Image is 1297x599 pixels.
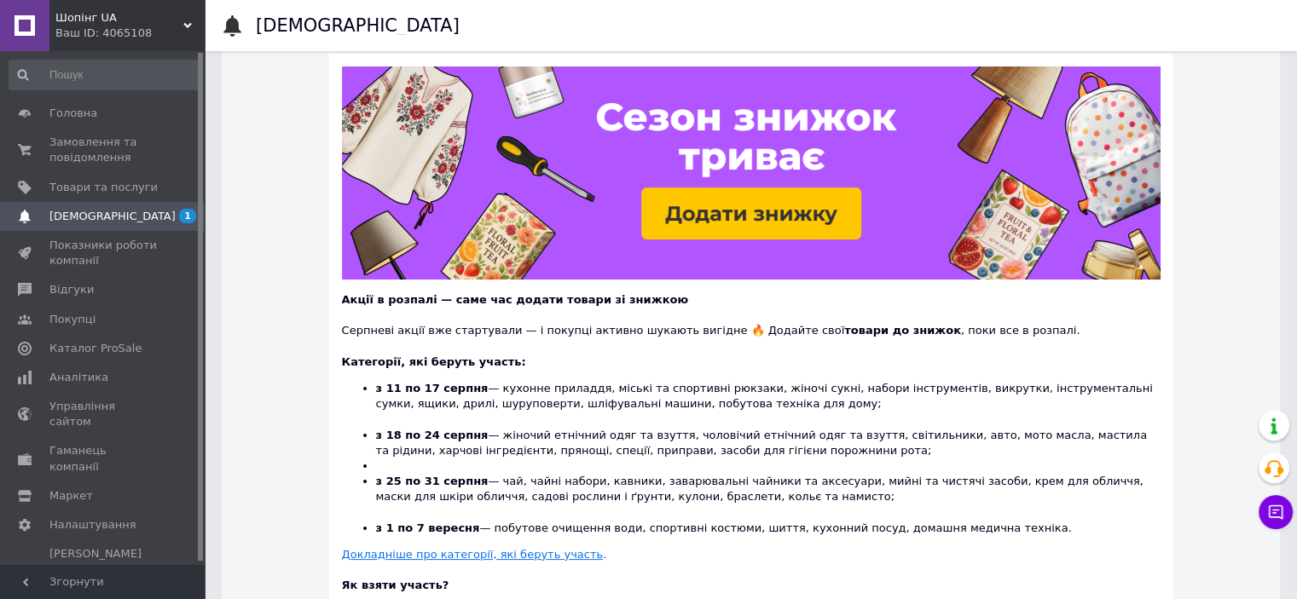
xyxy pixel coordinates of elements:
[49,341,142,356] span: Каталог ProSale
[49,238,158,268] span: Показники роботи компанії
[49,370,108,385] span: Аналітика
[49,443,158,474] span: Гаманець компанії
[376,475,489,487] b: з 25 по 31 серпня
[376,521,1161,536] li: — побутове очищення води, спортивні костюми, шиття, кухонний посуд, домашня медична техніка.
[49,488,93,504] span: Маркет
[342,293,688,306] b: Акції в розпалі — саме час додати товари зі знижкою
[49,106,97,121] span: Головна
[342,579,449,591] b: Як взяти участь?
[49,399,158,429] span: Управління сайтом
[179,209,196,223] span: 1
[49,282,94,297] span: Відгуки
[376,382,489,395] b: з 11 по 17 серпня
[342,548,607,561] a: Докладніше про категорії, які беруть участь.
[49,209,176,224] span: [DEMOGRAPHIC_DATA]
[376,429,489,441] b: з 18 по 24 серпня
[376,474,1161,521] li: — чай, чайні набори, кавники, заварювальні чайники та аксесуари, мийні та чистячі засоби, крем дл...
[9,60,201,90] input: Пошук
[844,324,961,337] b: товари до знижок
[49,312,96,327] span: Покупці
[49,180,158,195] span: Товари та послуги
[49,517,136,533] span: Налаштування
[55,26,205,41] div: Ваш ID: 4065108
[342,355,526,368] b: Категорії, які беруть участь:
[256,15,460,36] h1: [DEMOGRAPHIC_DATA]
[342,548,604,561] u: Докладніше про категорії, які беруть участь
[376,381,1161,428] li: — кухонне приладдя, міські та спортивні рюкзаки, жіночі сукні, набори інструментів, викрутки, інс...
[49,135,158,165] span: Замовлення та повідомлення
[376,521,480,534] b: з 1 по 7 вересня
[342,308,1161,338] div: Серпневі акції вже стартували — і покупці активно шукають вигідне 🔥 Додайте свої , поки все в роз...
[1259,495,1293,529] button: Чат з покупцем
[55,10,183,26] span: Шопінг UA
[376,428,1161,458] li: — жіночий етнічний одяг та взуття, чоловічий етнічний одяг та взуття, світильники, авто, мото мас...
